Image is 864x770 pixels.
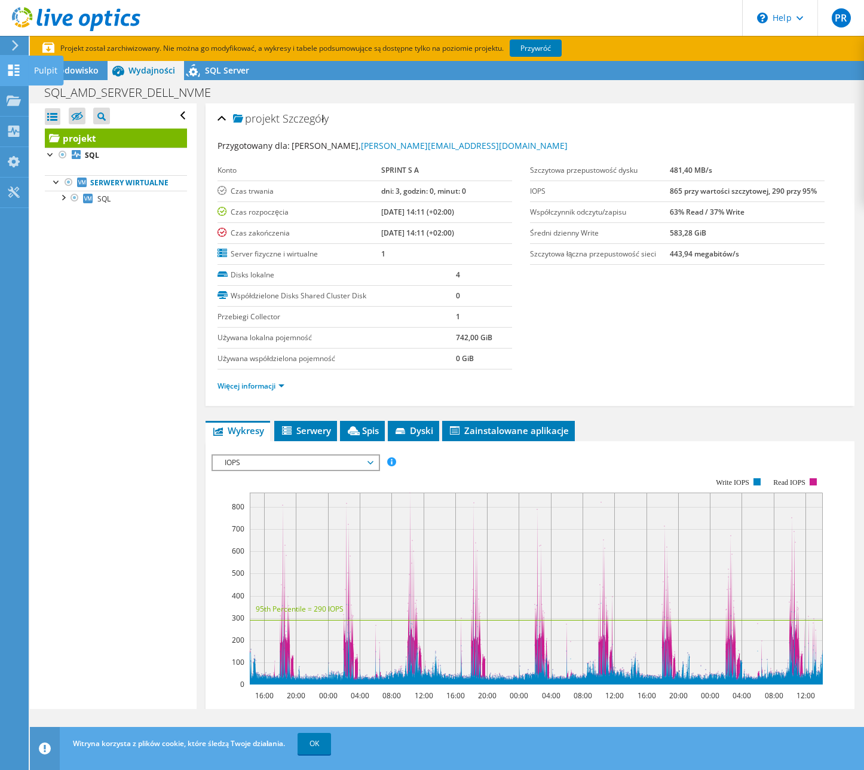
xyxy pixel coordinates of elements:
a: Przywróć [510,39,562,57]
text: 04:00 [542,690,560,701]
a: OK [298,733,331,754]
a: Więcej informacji [217,381,284,391]
text: 600 [232,546,244,556]
text: 0 [240,679,244,689]
text: 12:00 [415,690,433,701]
span: Spis [346,424,379,436]
span: SQL [97,194,111,204]
label: Współdzielone Disks Shared Cluster Disk [217,290,456,302]
text: 16:00 [638,690,656,701]
span: Środowisko [51,65,99,76]
b: 1 [456,311,460,322]
span: [PERSON_NAME], [292,140,568,151]
text: 95th Percentile = 290 IOPS [256,604,344,614]
span: projekt [233,113,280,125]
text: 08:00 [574,690,592,701]
a: SQL [45,191,187,206]
text: Read IOPS [774,478,806,487]
span: PR [832,8,851,27]
span: Dyski [394,424,433,436]
b: [DATE] 14:11 (+02:00) [381,207,454,217]
label: Server fizyczne i wirtualne [217,248,381,260]
label: Średni dzienny Write [530,227,669,239]
b: dni: 3, godzin: 0, minut: 0 [381,186,466,196]
b: 1 [381,249,385,259]
label: Szczytowa łączna przepustowość sieci [530,248,669,260]
text: 300 [232,613,244,623]
a: Serwery wirtualne [45,175,187,191]
b: 481,40 MB/s [670,165,712,175]
b: 742,00 GiB [456,332,492,343]
label: Czas zakończenia [217,227,381,239]
div: Pulpit [28,56,63,85]
label: Używana lokalna pojemność [217,332,456,344]
text: 16:00 [446,690,465,701]
b: 0 [456,291,460,301]
span: Wykresy [212,424,264,436]
h1: SQL_AMD_SERVER_DELL_NVME [39,86,229,99]
text: 800 [232,502,244,512]
text: Write IOPS [716,478,749,487]
p: Projekt został zarchiwizowany. Nie można go modyfikować, a wykresy i tabele podsumowujące są dost... [42,42,628,55]
a: SQL [45,148,187,163]
label: Konto [217,164,381,176]
label: Czas trwania [217,185,381,197]
text: 20:00 [669,690,688,701]
b: 865 przy wartości szczytowej, 290 przy 95% [670,186,817,196]
text: 400 [232,591,244,601]
span: SQL Server [205,65,249,76]
b: SQL [85,150,99,160]
a: [PERSON_NAME][EMAIL_ADDRESS][DOMAIN_NAME] [361,140,568,151]
b: 443,94 megabitów/s [670,249,739,259]
b: 63% Read / 37% Write [670,207,744,217]
text: 08:00 [382,690,401,701]
text: 200 [232,635,244,645]
label: IOPS [530,185,669,197]
text: 00:00 [319,690,338,701]
label: Przygotowany dla: [217,140,290,151]
svg: \n [757,13,768,23]
label: Współczynnik odczytu/zapisu [530,206,669,218]
text: 700 [232,524,244,534]
label: Szczytowa przepustowość dysku [530,164,669,176]
text: 12:00 [605,690,624,701]
text: 100 [232,657,244,667]
text: 16:00 [255,690,274,701]
label: Używana współdzielona pojemność [217,353,456,365]
span: Wydajności [128,65,175,76]
text: 00:00 [701,690,719,701]
text: 20:00 [287,690,305,701]
text: 12:00 [796,690,815,701]
text: 04:00 [733,690,751,701]
b: 583,28 GiB [670,228,706,238]
span: Zainstalowane aplikacje [448,424,569,436]
text: 20:00 [478,690,497,701]
text: 500 [232,568,244,578]
text: 08:00 [765,690,783,701]
span: IOPS [219,456,372,470]
label: Disks lokalne [217,269,456,281]
label: Przebiegi Collector [217,311,456,323]
b: SPRINT S A [381,165,419,175]
b: 4 [456,270,460,280]
span: Serwery [280,424,331,436]
span: Szczegóły [283,111,329,126]
a: projekt [45,129,187,148]
label: Czas rozpoczęcia [217,206,381,218]
span: Witryna korzysta z plików cookie, które śledzą Twoje działania. [73,738,285,748]
b: 0 GiB [456,353,474,363]
text: 00:00 [510,690,528,701]
b: [DATE] 14:11 (+02:00) [381,228,454,238]
text: 04:00 [351,690,369,701]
